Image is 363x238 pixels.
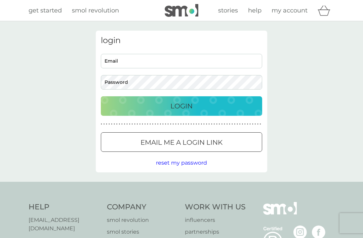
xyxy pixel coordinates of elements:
p: ● [152,123,154,126]
p: ● [132,123,133,126]
p: ● [170,123,171,126]
p: ● [101,123,102,126]
p: ● [249,123,251,126]
p: Email me a login link [140,137,223,148]
span: get started [29,7,62,14]
p: ● [119,123,120,126]
p: ● [160,123,161,126]
a: stories [218,6,238,15]
h4: Work With Us [185,202,246,212]
p: ● [224,123,225,126]
p: ● [255,123,256,126]
p: ● [124,123,125,126]
p: ● [165,123,166,126]
p: ● [221,123,223,126]
h4: Company [107,202,178,212]
a: help [248,6,261,15]
a: get started [29,6,62,15]
p: ● [203,123,205,126]
button: Email me a login link [101,132,262,152]
p: ● [157,123,159,126]
p: ● [155,123,156,126]
p: ● [129,123,130,126]
p: ● [167,123,169,126]
p: ● [145,123,146,126]
p: ● [208,123,210,126]
span: smol revolution [72,7,119,14]
p: ● [150,123,151,126]
a: smol revolution [107,216,178,225]
p: ● [137,123,138,126]
p: ● [219,123,220,126]
span: help [248,7,261,14]
a: partnerships [185,228,246,236]
p: ● [239,123,241,126]
button: Login [101,96,262,116]
p: ● [232,123,233,126]
p: ● [109,123,110,126]
p: ● [173,123,174,126]
p: ● [104,123,105,126]
h3: login [101,36,262,45]
p: ● [216,123,217,126]
p: ● [126,123,128,126]
p: ● [180,123,182,126]
p: ● [175,123,176,126]
p: ● [191,123,192,126]
a: smol stories [107,228,178,236]
span: reset my password [156,160,207,166]
h4: Help [29,202,100,212]
p: ● [214,123,215,126]
p: ● [178,123,179,126]
p: ● [206,123,207,126]
p: ● [139,123,140,126]
p: ● [188,123,189,126]
p: ● [211,123,212,126]
p: ● [244,123,246,126]
p: ● [183,123,184,126]
a: [EMAIL_ADDRESS][DOMAIN_NAME] [29,216,100,233]
p: ● [229,123,230,126]
p: ● [201,123,202,126]
p: ● [147,123,148,126]
p: ● [114,123,115,126]
p: ● [234,123,236,126]
img: smol [165,4,198,17]
p: ● [196,123,197,126]
img: smol [263,202,297,225]
a: my account [272,6,308,15]
span: my account [272,7,308,14]
p: ● [237,123,238,126]
p: ● [247,123,248,126]
p: ● [186,123,187,126]
p: ● [193,123,195,126]
p: ● [121,123,123,126]
button: reset my password [156,159,207,167]
a: smol revolution [72,6,119,15]
p: ● [106,123,107,126]
div: basket [318,4,334,17]
a: influencers [185,216,246,225]
p: ● [111,123,113,126]
p: ● [252,123,253,126]
p: ● [260,123,261,126]
p: ● [227,123,228,126]
p: ● [142,123,143,126]
p: Login [170,101,193,111]
p: ● [242,123,243,126]
span: stories [218,7,238,14]
p: ● [116,123,118,126]
p: ● [134,123,135,126]
p: ● [257,123,258,126]
p: ● [198,123,200,126]
p: ● [162,123,164,126]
